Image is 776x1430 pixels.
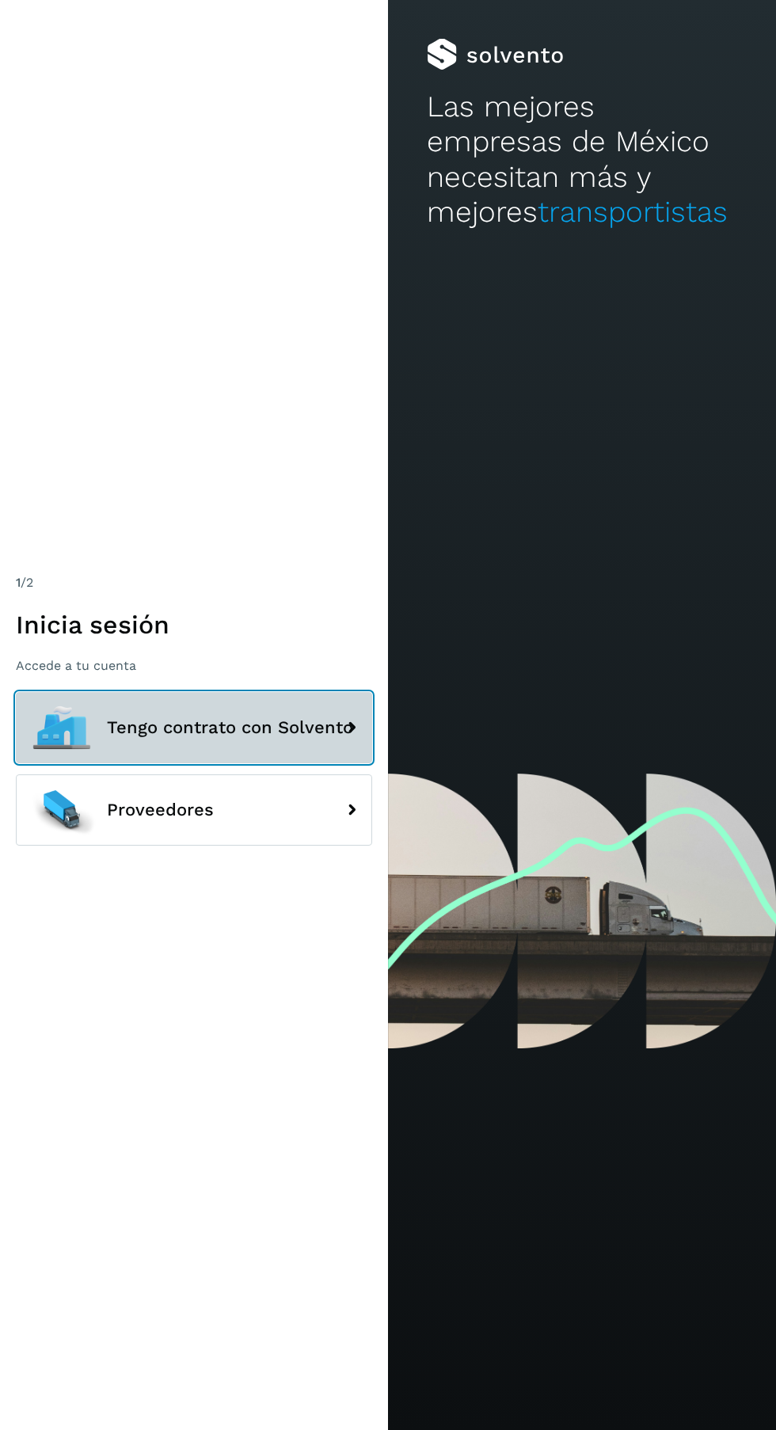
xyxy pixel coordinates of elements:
[538,195,728,229] span: transportistas
[16,575,21,590] span: 1
[16,774,372,846] button: Proveedores
[16,610,372,640] h1: Inicia sesión
[16,573,372,592] div: /2
[107,718,353,737] span: Tengo contrato con Solvento
[16,658,372,673] p: Accede a tu cuenta
[107,801,214,820] span: Proveedores
[427,89,737,230] h2: Las mejores empresas de México necesitan más y mejores
[16,692,372,763] button: Tengo contrato con Solvento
